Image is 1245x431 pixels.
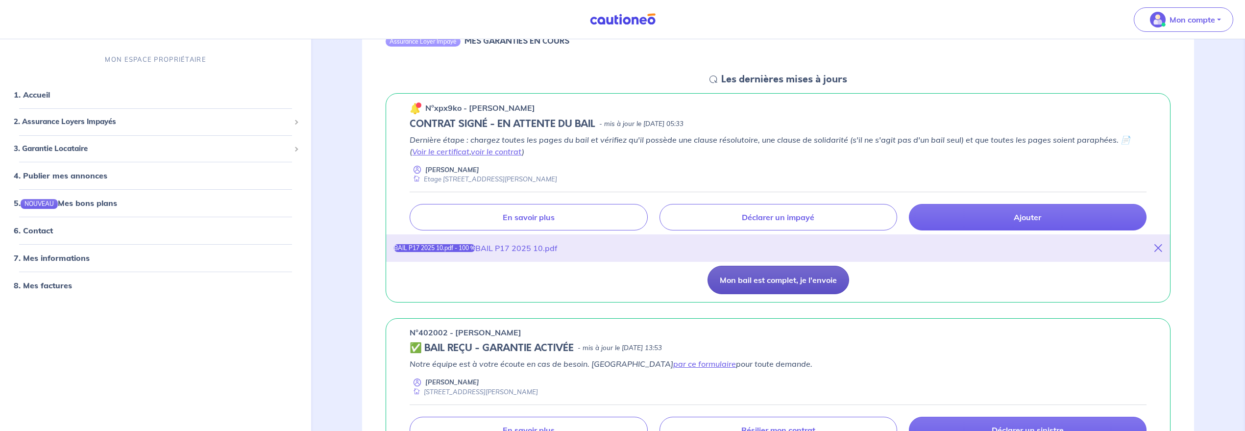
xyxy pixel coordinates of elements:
[105,55,206,64] p: MON ESPACE PROPRIÉTAIRE
[14,171,107,180] a: 4. Publier mes annonces
[14,90,50,100] a: 1. Accueil
[464,36,569,46] h6: MES GARANTIES EN COURS
[909,204,1147,230] a: Ajouter
[4,85,307,104] div: 1. Accueil
[14,226,53,235] a: 6. Contact
[4,221,307,240] div: 6. Contact
[4,112,307,131] div: 2. Assurance Loyers Impayés
[4,166,307,185] div: 4. Publier mes annonces
[659,204,897,230] a: Déclarer un impayé
[410,204,647,230] a: En savoir plus
[410,358,1147,370] p: Notre équipe est à votre écoute en cas de besoin. [GEOGRAPHIC_DATA] pour toute demande.
[721,74,847,85] h5: Les dernières mises à jours
[425,102,535,114] p: n°xpx9ko - [PERSON_NAME]
[503,212,555,222] p: En savoir plus
[586,13,659,25] img: Cautioneo
[410,134,1147,157] p: Dernière étape : chargez toutes les pages du bail et vérifiez qu'il possède une clause résolutoir...
[14,280,72,290] a: 8. Mes factures
[410,118,595,130] h5: CONTRAT SIGNÉ - EN ATTENTE DU BAIL
[410,118,1147,130] div: state: CONTRACT-SIGNED, Context: NEW,CHOOSE-CERTIFICATE,ALONE,LESSOR-DOCUMENTS
[14,198,117,208] a: 5.NOUVEAUMes bons plans
[425,165,479,175] p: [PERSON_NAME]
[475,242,558,254] div: BAIL P17 2025 10.pdf
[410,342,1147,354] div: state: CONTRACT-VALIDATED, Context: ,MAYBE-CERTIFICATE,,LESSOR-DOCUMENTS,IS-ODEALIM
[425,378,479,387] p: [PERSON_NAME]
[1134,7,1233,32] button: illu_account_valid_menu.svgMon compte
[394,244,475,252] div: BAIL P17 2025 10.pdf - 100 %
[1150,12,1166,27] img: illu_account_valid_menu.svg
[708,266,849,294] button: Mon bail est complet, je l'envoie
[410,327,521,338] p: n°402002 - [PERSON_NAME]
[14,116,290,127] span: 2. Assurance Loyers Impayés
[412,147,469,156] a: Voir le certificat
[410,175,557,184] div: Etage [STREET_ADDRESS][PERSON_NAME]
[410,387,538,397] div: [STREET_ADDRESS][PERSON_NAME]
[14,143,290,154] span: 3. Garantie Locataire
[599,119,684,129] p: - mis à jour le [DATE] 05:33
[673,359,736,369] a: par ce formulaire
[1170,14,1215,25] p: Mon compte
[4,139,307,158] div: 3. Garantie Locataire
[4,193,307,213] div: 5.NOUVEAUMes bons plans
[742,212,814,222] p: Déclarer un impayé
[1014,212,1041,222] p: Ajouter
[410,342,574,354] h5: ✅ BAIL REÇU - GARANTIE ACTIVÉE
[1154,244,1162,252] i: close-button-title
[386,36,461,46] div: Assurance Loyer Impayé
[578,343,662,353] p: - mis à jour le [DATE] 13:53
[410,102,421,114] img: 🔔
[4,276,307,295] div: 8. Mes factures
[4,248,307,268] div: 7. Mes informations
[471,147,522,156] a: voir le contrat
[14,253,90,263] a: 7. Mes informations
